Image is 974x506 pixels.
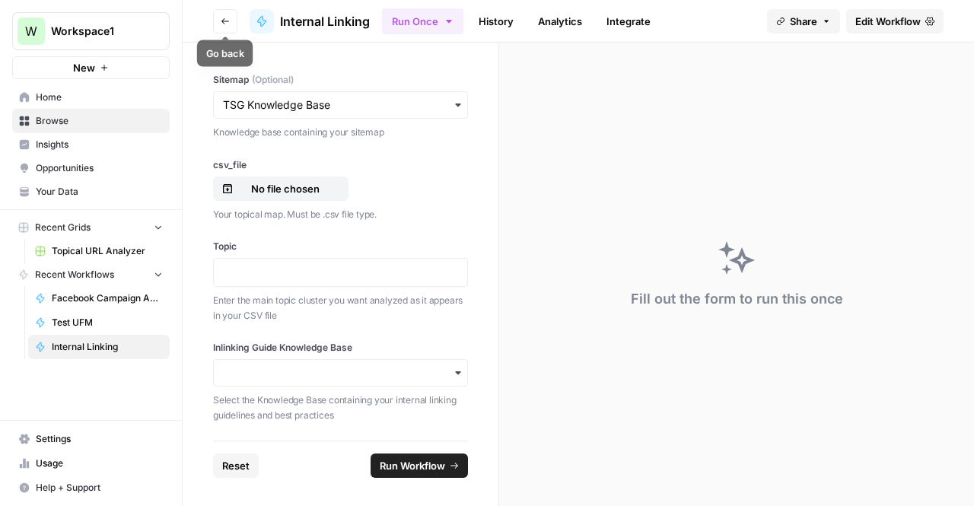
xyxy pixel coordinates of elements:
[597,9,660,33] a: Integrate
[213,393,468,422] p: Select the Knowledge Base containing your internal linking guidelines and best practices
[469,9,523,33] a: History
[222,458,250,473] span: Reset
[529,9,591,33] a: Analytics
[213,125,468,140] p: Knowledge base containing your sitemap
[12,109,170,133] a: Browse
[28,239,170,263] a: Topical URL Analyzer
[382,8,463,34] button: Run Once
[52,340,163,354] span: Internal Linking
[12,476,170,500] button: Help + Support
[213,453,259,478] button: Reset
[12,263,170,286] button: Recent Workflows
[25,22,37,40] span: W
[12,180,170,204] a: Your Data
[12,451,170,476] a: Usage
[213,177,349,201] button: No file chosen
[213,73,468,87] label: Sitemap
[213,158,468,172] label: csv_file
[35,268,114,282] span: Recent Workflows
[790,14,817,29] span: Share
[12,132,170,157] a: Insights
[846,9,944,33] a: Edit Workflow
[36,161,163,175] span: Opportunities
[52,316,163,329] span: Test UFM
[36,185,163,199] span: Your Data
[36,138,163,151] span: Insights
[36,114,163,128] span: Browse
[28,310,170,335] a: Test UFM
[12,156,170,180] a: Opportunities
[36,432,163,446] span: Settings
[12,56,170,79] button: New
[28,286,170,310] a: Facebook Campaign Analysis - Monthly Report
[73,60,95,75] span: New
[36,91,163,104] span: Home
[213,240,468,253] label: Topic
[213,293,468,323] p: Enter the main topic cluster you want analyzed as it appears in your CSV file
[371,453,468,478] button: Run Workflow
[252,73,294,87] span: (Optional)
[12,85,170,110] a: Home
[631,288,843,310] div: Fill out the form to run this once
[250,9,370,33] a: Internal Linking
[237,181,334,196] p: No file chosen
[36,457,163,470] span: Usage
[12,216,170,239] button: Recent Grids
[12,12,170,50] button: Workspace: Workspace1
[380,458,445,473] span: Run Workflow
[213,341,468,355] label: Inlinking Guide Knowledge Base
[767,9,840,33] button: Share
[213,207,468,222] p: Your topical map. Must be .csv file type.
[52,291,163,305] span: Facebook Campaign Analysis - Monthly Report
[36,481,163,495] span: Help + Support
[35,221,91,234] span: Recent Grids
[12,427,170,451] a: Settings
[280,12,370,30] span: Internal Linking
[28,335,170,359] a: Internal Linking
[855,14,921,29] span: Edit Workflow
[223,97,458,113] input: TSG Knowledge Base
[51,24,143,39] span: Workspace1
[52,244,163,258] span: Topical URL Analyzer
